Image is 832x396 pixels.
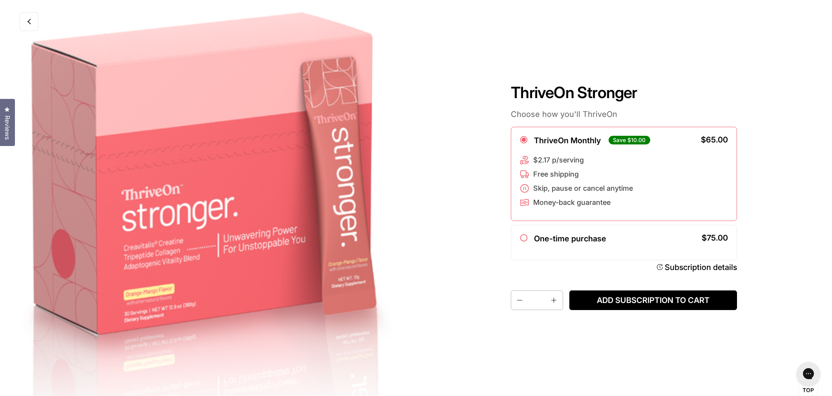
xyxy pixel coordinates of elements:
[701,136,728,144] div: $65.00
[793,359,824,388] iframe: Gorgias live chat messenger
[520,198,633,207] li: Money-back guarantee
[576,296,731,305] span: Add subscription to cart
[547,291,563,310] button: Increase quantity
[803,387,814,394] span: Top
[2,115,12,140] span: Reviews
[520,155,633,165] li: $2.17 p/serving
[534,136,601,145] label: ThriveOn Monthly
[511,291,527,310] button: Decrease quantity
[702,234,728,242] div: $75.00
[665,262,737,272] div: Subscription details
[569,290,737,310] button: Add subscription to cart
[511,83,737,102] h1: ThriveOn Stronger
[511,109,737,119] p: Choose how you'll ThriveOn
[534,234,606,243] label: One-time purchase
[609,136,650,144] div: Save $10.00
[520,170,633,179] li: Free shipping
[520,184,633,193] li: Skip, pause or cancel anytime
